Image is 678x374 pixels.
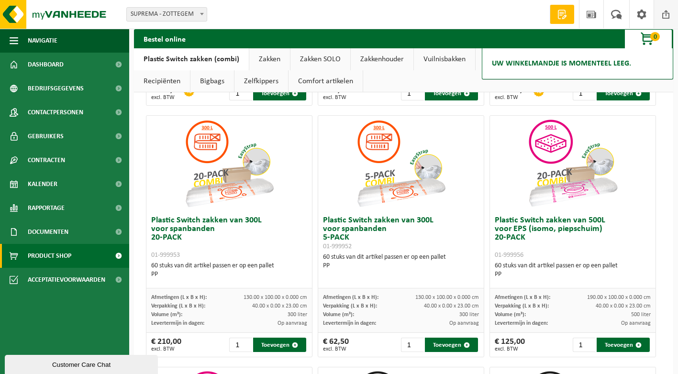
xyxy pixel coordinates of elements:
span: Op aanvraag [621,320,651,326]
button: 0 [624,29,672,48]
input: 1 [229,86,252,100]
span: Volume (m³): [495,312,526,318]
span: 40.00 x 0.00 x 23.00 cm [596,303,651,309]
img: 01-999953 [181,116,277,211]
span: Documenten [28,220,68,244]
button: Toevoegen [597,86,650,100]
div: 60 stuks van dit artikel passen er op een pallet [495,262,651,279]
span: Acceptatievoorwaarden [28,268,105,292]
div: € 62,50 [323,338,349,352]
span: Bedrijfsgegevens [28,77,84,100]
h3: Plastic Switch zakken van 500L voor EPS (isomo, piepschuim) 20-PACK [495,216,651,259]
input: 1 [229,338,252,352]
span: SUPREMA - ZOTTEGEM [127,8,207,21]
input: 1 [401,86,424,100]
div: € 1 000,00 [495,86,531,100]
span: Verpakking (L x B x H): [495,303,549,309]
a: Bijzonder en gevaarlijk afval [476,48,583,70]
a: Zelfkippers [234,70,288,92]
a: Comfort artikelen [289,70,363,92]
span: Op aanvraag [278,320,307,326]
span: Product Shop [28,244,71,268]
span: Verpakking (L x B x H): [323,303,377,309]
h3: Plastic Switch zakken van 300L voor spanbanden 5-PACK [323,216,479,251]
a: Bigbags [190,70,234,92]
input: 1 [401,338,424,352]
a: Plastic Switch zakken (combi) [134,48,249,70]
button: Toevoegen [253,86,306,100]
span: excl. BTW [151,346,181,352]
input: 1 [573,338,596,352]
a: Zakkenhouder [351,48,413,70]
span: Contactpersonen [28,100,83,124]
h3: Plastic Switch zakken van 300L voor spanbanden 20-PACK [151,216,307,259]
span: 0 [650,32,660,41]
span: excl. BTW [151,95,181,100]
span: Afmetingen (L x B x H): [323,295,378,300]
span: 01-999953 [151,252,180,259]
span: Verpakking (L x B x H): [151,303,205,309]
div: PP [151,270,307,279]
div: € 210,00 [151,338,181,352]
img: 01-999952 [353,116,449,211]
button: Toevoegen [597,338,650,352]
div: € 125,00 [495,338,525,352]
span: 01-999956 [495,252,523,259]
span: 300 liter [288,312,307,318]
a: Recipiënten [134,70,190,92]
input: 1 [573,86,596,100]
div: PP [495,270,651,279]
span: Volume (m³): [323,312,354,318]
img: 01-999956 [525,116,621,211]
iframe: chat widget [5,353,160,374]
h2: Bestel online [134,29,195,48]
span: excl. BTW [495,95,531,100]
span: excl. BTW [495,346,525,352]
span: Afmetingen (L x B x H): [495,295,550,300]
span: Levertermijn in dagen: [323,320,376,326]
span: Dashboard [28,53,64,77]
span: 40.00 x 0.00 x 23.00 cm [424,303,479,309]
a: Zakken [249,48,290,70]
span: 500 liter [631,312,651,318]
span: excl. BTW [323,346,349,352]
span: 130.00 x 100.00 x 0.000 cm [415,295,479,300]
h2: Uw winkelmandje is momenteel leeg. [487,53,636,74]
span: Volume (m³): [151,312,182,318]
span: 190.00 x 100.00 x 0.000 cm [587,295,651,300]
span: Op aanvraag [449,320,479,326]
div: 60 stuks van dit artikel passen er op een pallet [323,253,479,270]
span: 130.00 x 100.00 x 0.000 cm [244,295,307,300]
span: Levertermijn in dagen: [151,320,204,326]
span: 300 liter [459,312,479,318]
span: 01-999952 [323,243,352,250]
span: excl. BTW [323,95,349,100]
span: Gebruikers [28,124,64,148]
span: SUPREMA - ZOTTEGEM [126,7,207,22]
div: € 70,00 [323,86,349,100]
div: € 240,00 [151,86,181,100]
span: Navigatie [28,29,57,53]
a: Vuilnisbakken [414,48,475,70]
span: Kalender [28,172,57,196]
div: 60 stuks van dit artikel passen er op een pallet [151,262,307,279]
span: 40.00 x 0.00 x 23.00 cm [252,303,307,309]
button: Toevoegen [425,86,478,100]
button: Toevoegen [253,338,306,352]
div: PP [323,262,479,270]
a: Zakken SOLO [290,48,350,70]
span: Afmetingen (L x B x H): [151,295,207,300]
span: Contracten [28,148,65,172]
span: Rapportage [28,196,65,220]
button: Toevoegen [425,338,478,352]
span: Levertermijn in dagen: [495,320,548,326]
